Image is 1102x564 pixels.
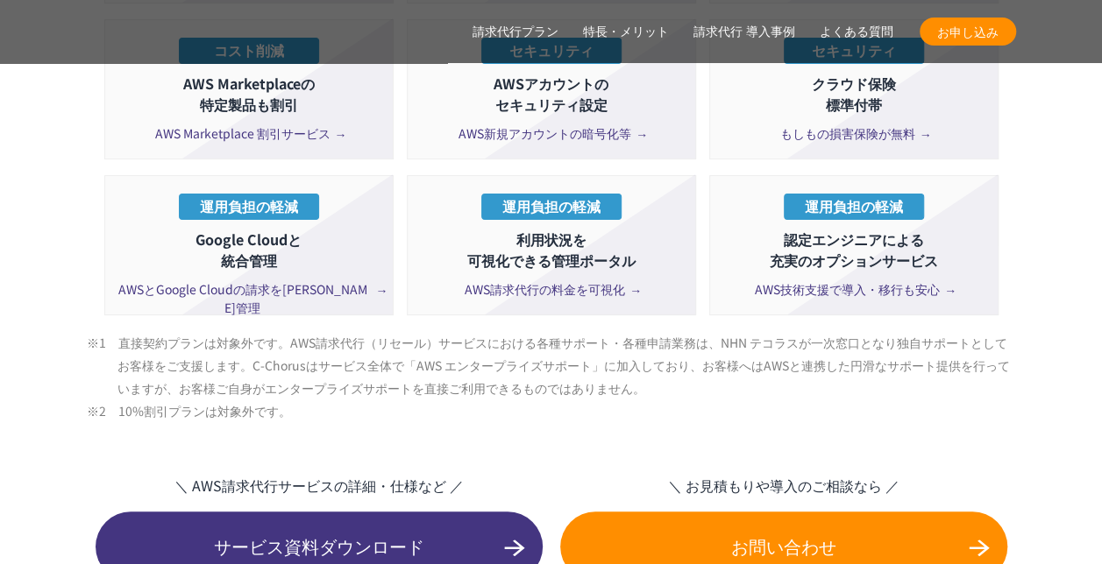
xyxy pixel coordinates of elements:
a: AWSとGoogle Cloudの請求を[PERSON_NAME]管理 [114,280,384,317]
p: 利用状況を 可視化できる管理ポータル [416,229,686,271]
p: AWSアカウントの セキュリティ設定 [416,73,686,115]
a: AWS技術支援で導入・移行も安心 [719,280,989,299]
a: お申し込み [920,18,1016,46]
span: サービス資料ダウンロード [96,533,543,560]
p: クラウド保険 標準付帯 [719,73,989,115]
p: AWS Marketplaceの 特定製品も割引 [114,73,384,115]
p: Google Cloudと 統合管理 [114,229,384,271]
span: お申し込み [920,23,1016,41]
li: ※1 直接契約プランは対象外です。AWS請求代行（リセール）サービスにおける各種サポート・各種申請業務は、NHN テコラスが一次窓口となり独自サポートとしてお客様をご支援します。C-Chorus... [117,331,1016,399]
span: AWS Marketplace 割引サービス [155,124,343,143]
p: セキュリティ [784,38,924,64]
a: 請求代行プラン [473,23,558,41]
a: AWS新規アカウントの暗号化等 [416,124,686,143]
a: よくある質問 [820,23,893,41]
li: ※2 10%割引プランは対象外です。 [117,399,1016,422]
span: ＼ お見積もりや導入のご相談なら ／ [560,475,1007,496]
span: AWS技術支援で導入・移行も安心 [755,280,952,299]
span: もしもの損害保険が無料 [780,124,928,143]
a: 特長・メリット [583,23,669,41]
p: 運用負担の軽減 [784,194,924,220]
span: AWS新規アカウントの暗号化等 [459,124,643,143]
span: ＼ AWS請求代行サービスの詳細・仕様など ／ [96,475,543,496]
p: 認定エンジニアによる 充実のオプションサービス [719,229,989,271]
a: AWS請求代行の料金を可視化 [416,280,686,299]
p: セキュリティ [481,38,622,64]
a: AWS Marketplace 割引サービス [114,124,384,143]
a: 請求代行 導入事例 [693,23,795,41]
a: もしもの損害保険が無料 [719,124,989,143]
p: 運用負担の軽減 [481,194,622,220]
p: 運用負担の軽減 [179,194,319,220]
span: お問い合わせ [560,533,1007,560]
span: AWS請求代行の料金を可視化 [465,280,637,299]
p: コスト削減 [179,38,319,64]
